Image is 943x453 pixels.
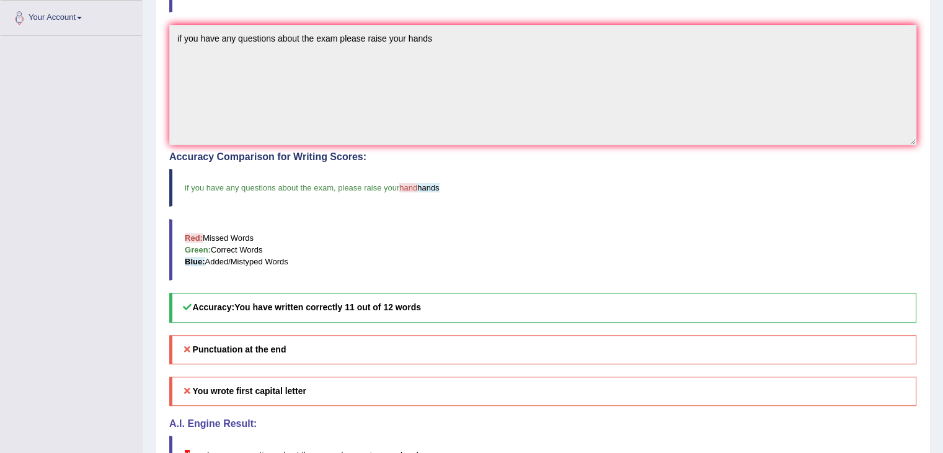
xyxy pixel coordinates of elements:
[185,257,205,266] b: Blue:
[399,183,417,192] span: hand
[1,1,142,32] a: Your Account
[338,183,399,192] span: please raise your
[169,418,916,429] h4: A.I. Engine Result:
[334,183,336,192] span: ,
[169,293,916,322] h5: Accuracy:
[185,183,334,192] span: if you have any questions about the exam
[169,219,916,280] blockquote: Missed Words Correct Words Added/Mistyped Words
[169,151,916,163] h4: Accuracy Comparison for Writing Scores:
[169,335,916,364] h5: Punctuation at the end
[234,302,421,312] b: You have written correctly 11 out of 12 words
[417,183,439,192] span: hands
[185,233,203,243] b: Red:
[185,245,211,254] b: Green:
[169,377,916,406] h5: You wrote first capital letter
